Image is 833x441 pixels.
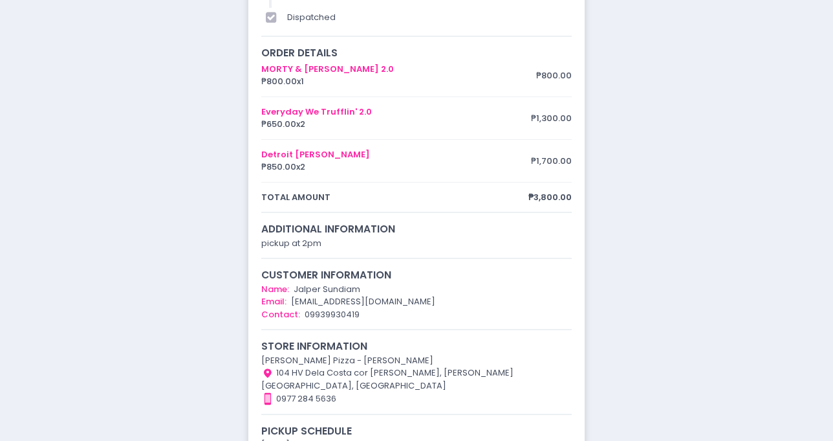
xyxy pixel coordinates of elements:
[261,308,572,321] div: 09939930419
[261,267,572,282] div: customer information
[261,295,287,308] span: Email:
[261,237,572,250] div: pickup at 2pm
[261,367,572,392] div: 104 HV Dela Costa cor [PERSON_NAME], [PERSON_NAME][GEOGRAPHIC_DATA], [GEOGRAPHIC_DATA]
[261,424,572,438] div: Pickup schedule
[287,11,572,24] div: dispatched
[261,191,528,204] span: total amount
[261,283,289,295] span: Name:
[261,221,572,236] div: additional information
[261,354,572,367] div: [PERSON_NAME] Pizza - [PERSON_NAME]
[261,392,572,405] div: 0977 284 5636
[261,339,572,354] div: store information
[261,295,572,308] div: [EMAIL_ADDRESS][DOMAIN_NAME]
[261,45,572,60] div: order details
[261,308,300,321] span: Contact:
[261,283,572,296] div: Jalper Sundiam
[528,191,572,204] span: ₱3,800.00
